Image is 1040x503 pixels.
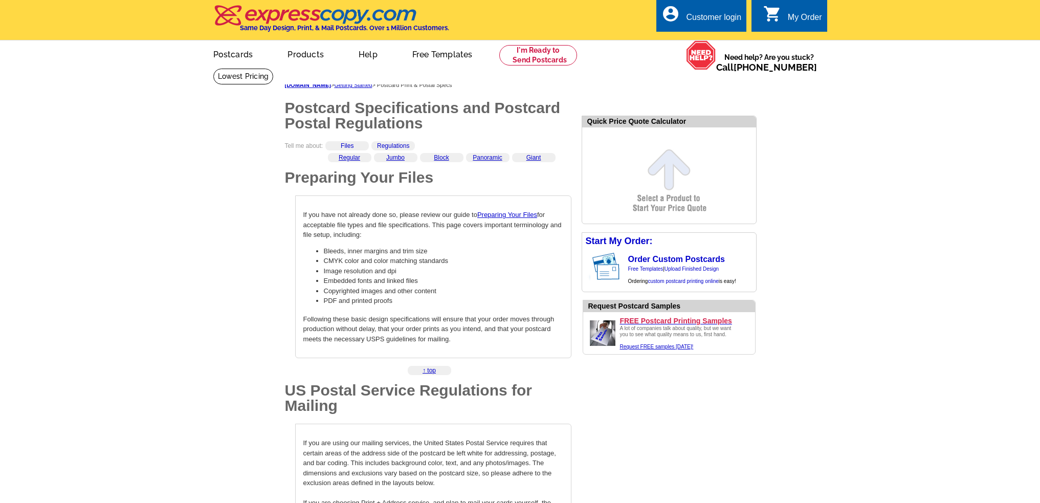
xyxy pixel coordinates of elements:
a: Regular [339,154,360,161]
li: Image resolution and dpi [324,266,563,276]
h1: Postcard Specifications and Postcard Postal Regulations [285,100,571,131]
span: | Ordering is easy! [628,266,736,284]
a: Preparing Your Files [477,211,537,218]
img: background image for postcard [582,250,590,283]
a: Regulations [377,142,409,149]
p: If you have not already done so, please review our guide to for acceptable file types and file sp... [303,210,563,240]
a: Free Templates [628,266,663,272]
li: PDF and printed proofs [324,296,563,306]
a: Postcards [197,41,270,65]
a: Same Day Design, Print, & Mail Postcards. Over 1 Million Customers. [213,12,449,32]
a: Getting Started [334,82,372,88]
a: Panoramic [473,154,502,161]
a: Order Custom Postcards [628,255,725,264]
a: account_circle Customer login [661,11,741,24]
li: Bleeds, inner margins and trim size [324,246,563,256]
a: [PHONE_NUMBER] [734,62,817,73]
p: Following these basic design specifications will ensure that your order moves through production ... [303,314,563,344]
li: Embedded fonts and linked files [324,276,563,286]
li: CMYK color and color matching standards [324,256,563,266]
h4: Same Day Design, Print, & Mail Postcards. Over 1 Million Customers. [240,24,449,32]
a: [DOMAIN_NAME] [285,82,331,88]
li: Copyrighted images and other content [324,286,563,296]
a: Upload Finished Design [665,266,719,272]
a: custom postcard printing online [648,278,718,284]
a: Block [434,154,449,161]
a: FREE Postcard Printing Samples [620,316,751,325]
a: Free Templates [396,41,489,65]
i: account_circle [661,5,680,23]
h1: US Postal Service Regulations for Mailing [285,383,571,413]
span: > > Postcard Print & Postal Specs [285,82,452,88]
h1: Preparing Your Files [285,170,571,185]
img: post card showing stamp and address area [590,250,627,283]
span: Call [716,62,817,73]
div: Quick Price Quote Calculator [582,116,756,127]
div: A lot of companies talk about quality, but we want you to see what quality means to us, first hand. [620,325,738,350]
a: ↑ top [423,367,436,374]
a: Giant [526,154,541,161]
img: Upload a design ready to be printed [587,318,618,348]
a: Products [271,41,340,65]
i: shopping_cart [763,5,782,23]
img: help [686,40,716,70]
a: Help [342,41,394,65]
div: Request Postcard Samples [588,301,755,312]
a: Request FREE samples [DATE]! [620,344,694,349]
div: Customer login [686,13,741,27]
div: My Order [788,13,822,27]
a: shopping_cart My Order [763,11,822,24]
a: Files [341,142,353,149]
a: Jumbo [386,154,405,161]
div: Tell me about: [285,141,571,158]
span: Need help? Are you stuck? [716,52,822,73]
div: Start My Order: [582,233,756,250]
